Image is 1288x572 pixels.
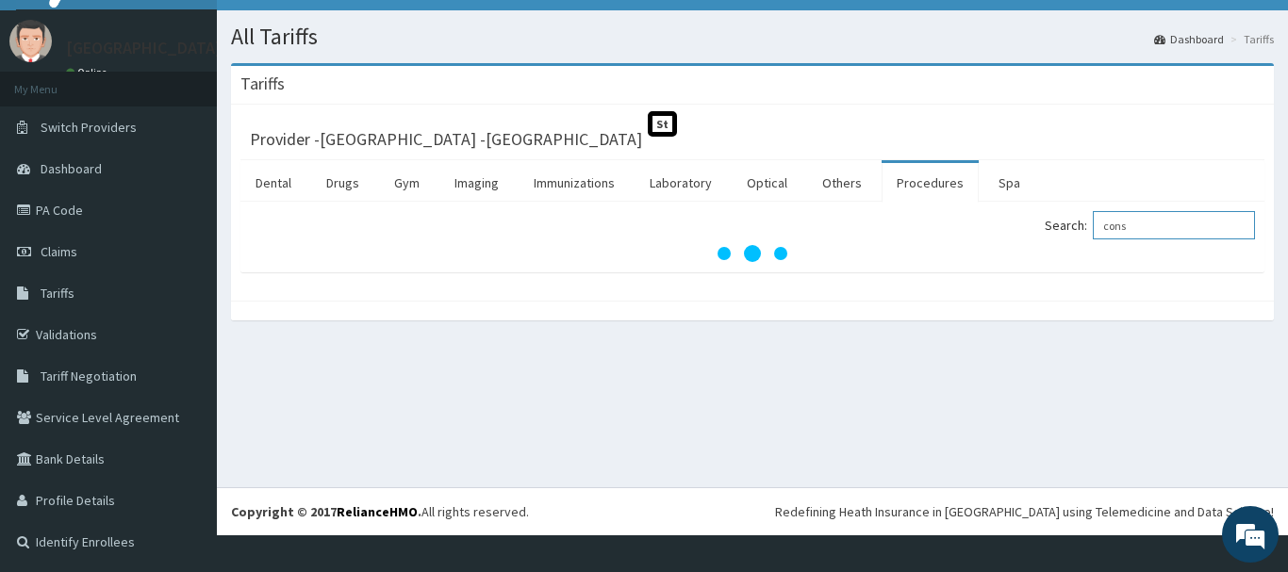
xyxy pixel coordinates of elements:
span: We're online! [109,168,260,358]
span: Dashboard [41,160,102,177]
a: Others [807,163,877,203]
a: Online [66,66,111,79]
a: Immunizations [519,163,630,203]
a: Spa [983,163,1035,203]
footer: All rights reserved. [217,487,1288,535]
input: Search: [1093,211,1255,239]
div: Redefining Heath Insurance in [GEOGRAPHIC_DATA] using Telemedicine and Data Science! [775,502,1274,521]
h3: Provider - [GEOGRAPHIC_DATA] -[GEOGRAPHIC_DATA] [250,131,642,148]
span: Tariffs [41,285,74,302]
span: Tariff Negotiation [41,368,137,384]
span: Switch Providers [41,119,137,136]
a: Optical [732,163,802,203]
svg: audio-loading [715,216,790,291]
a: Laboratory [635,163,727,203]
img: d_794563401_company_1708531726252_794563401 [35,94,76,141]
strong: Copyright © 2017 . [231,503,421,520]
h3: Tariffs [240,75,285,92]
a: Dashboard [1154,31,1224,47]
span: St [648,111,677,137]
p: [GEOGRAPHIC_DATA] [66,40,222,57]
a: RelianceHMO [337,503,418,520]
span: Claims [41,243,77,260]
a: Imaging [439,163,514,203]
a: Procedures [882,163,979,203]
a: Drugs [311,163,374,203]
div: Chat with us now [98,106,317,130]
img: User Image [9,20,52,62]
a: Dental [240,163,306,203]
li: Tariffs [1226,31,1274,47]
textarea: Type your message and hit 'Enter' [9,376,359,442]
div: Minimize live chat window [309,9,355,55]
h1: All Tariffs [231,25,1274,49]
a: Gym [379,163,435,203]
label: Search: [1045,211,1255,239]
